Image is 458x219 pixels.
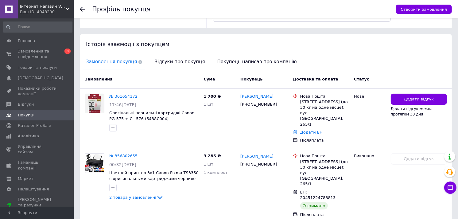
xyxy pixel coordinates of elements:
div: Нова Пошта [300,94,349,99]
span: [DEMOGRAPHIC_DATA] [18,75,63,81]
a: [PERSON_NAME] [240,154,274,159]
div: Нова Пошта [300,153,349,159]
span: Покупець написав про компанію [214,54,300,70]
span: 00:32[DATE] [109,162,136,167]
div: Повернутися назад [80,7,85,12]
span: [PERSON_NAME] та рахунки [18,197,57,214]
span: 1 700 ₴ [204,94,221,99]
a: Фото товару [85,153,104,173]
a: 2 товара у замовленні [109,195,164,200]
span: Додати відгук [404,96,434,102]
span: Створити замовлення [401,7,447,12]
span: Замовлення [85,77,112,81]
div: Післяплата [300,138,349,143]
span: Cума [204,77,215,81]
img: Фото товару [85,154,104,173]
img: Фото товару [85,94,104,113]
div: Нове [354,94,386,99]
a: [PERSON_NAME] [240,94,274,100]
div: [PHONE_NUMBER] [239,160,278,168]
button: Створити замовлення [396,5,452,14]
span: Відгуки про покупця [151,54,208,70]
span: Управління сайтом [18,144,57,155]
a: Додати ЕН [300,130,323,135]
span: 1 шт. [204,102,215,107]
div: Ваш ID: 4048290 [20,9,74,15]
span: 3 [64,49,71,54]
span: Покупці [18,112,34,118]
span: Доставка та оплата [293,77,338,81]
span: Статус [354,77,369,81]
button: Додати відгук [391,94,447,105]
div: [STREET_ADDRESS] (до 30 кг на одне місце): вул. [GEOGRAPHIC_DATA], 265/1 [300,99,349,127]
a: № 356802655 [109,154,138,158]
span: Покупець [240,77,263,81]
span: Налаштування [18,186,49,192]
div: Післяплата [300,212,349,217]
span: Товари та послуги [18,65,57,70]
span: Каталог ProSale [18,123,51,128]
span: Головна [18,38,35,44]
span: 17:46[DATE] [109,102,136,107]
span: Гаманець компанії [18,160,57,171]
span: Маркет [18,176,33,182]
span: Інтернет магазин Vileo [20,4,66,9]
span: Аналітика [18,133,39,139]
span: Історія взаємодії з покупцем [86,41,169,47]
span: Відгуки [18,102,34,107]
div: Отримано [300,202,328,209]
a: № 361654172 [109,94,138,99]
span: ЕН: 20451224788813 [300,190,336,200]
span: 1 шт. [204,162,215,166]
span: Замовлення та повідомлення [18,49,57,60]
button: Чат з покупцем [444,182,456,194]
div: Виконано [354,153,386,159]
span: Замовлення покупця [83,54,145,70]
span: Показники роботи компанії [18,86,57,97]
a: Цветной принтер 3в1 Canon Pixma TS3350 с оригинальными картриджами чернило Barva 4*180гр кабель USB [109,170,199,186]
div: [STREET_ADDRESS] (до 30 кг на одне місце): вул. [GEOGRAPHIC_DATA], 265/1 [300,159,349,187]
a: Оригінальні чорнильні картриджі Canon PG-575 + CL-576 (5438C004) [109,111,194,121]
div: [PHONE_NUMBER] [239,100,278,108]
span: 2 товара у замовленні [109,195,156,200]
span: 3 285 ₴ [204,154,221,158]
h1: Профіль покупця [92,6,151,13]
span: 1 комплект [204,170,227,175]
span: Додати відгук можна протягом 30 дня [391,107,433,116]
input: Пошук [3,22,72,33]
